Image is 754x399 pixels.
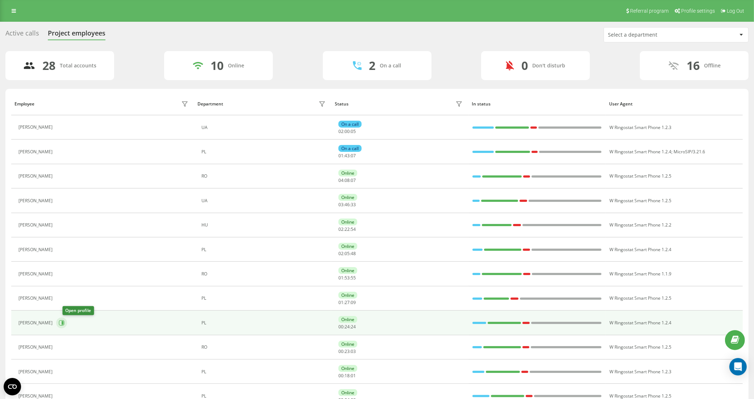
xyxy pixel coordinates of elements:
[18,296,54,301] div: [PERSON_NAME]
[18,174,54,179] div: [PERSON_NAME]
[351,177,356,183] span: 07
[18,271,54,277] div: [PERSON_NAME]
[727,8,744,14] span: Log Out
[18,149,54,154] div: [PERSON_NAME]
[609,198,671,204] span: W Ringostat Smart Phone 1.2.5
[201,271,328,277] div: RO
[351,226,356,232] span: 54
[201,223,328,228] div: HU
[18,198,54,203] div: [PERSON_NAME]
[609,173,671,179] span: W Ringostat Smart Phone 1.2.5
[609,246,671,253] span: W Ringostat Smart Phone 1.2.4
[338,389,357,396] div: Online
[338,226,343,232] span: 02
[351,275,356,281] span: 55
[5,29,39,41] div: Active calls
[338,349,356,354] div: : :
[42,59,55,72] div: 28
[609,124,671,130] span: W Ringostat Smart Phone 1.2.3
[338,251,356,256] div: : :
[338,348,343,354] span: 00
[609,320,671,326] span: W Ringostat Smart Phone 1.2.4
[338,202,356,207] div: : :
[201,174,328,179] div: RO
[521,59,528,72] div: 0
[201,198,328,203] div: UA
[351,324,356,330] span: 24
[18,369,54,374] div: [PERSON_NAME]
[338,170,357,176] div: Online
[681,8,715,14] span: Profile settings
[201,369,328,374] div: PL
[197,101,223,107] div: Department
[338,128,343,134] span: 02
[201,345,328,350] div: RO
[630,8,668,14] span: Referral program
[338,373,356,378] div: : :
[729,358,747,375] div: Open Intercom Messenger
[674,149,705,155] span: MicroSIP/3.21.6
[18,247,54,252] div: [PERSON_NAME]
[380,63,401,69] div: On a call
[18,125,54,130] div: [PERSON_NAME]
[338,324,356,329] div: : :
[345,275,350,281] span: 53
[369,59,375,72] div: 2
[609,222,671,228] span: W Ringostat Smart Phone 1.2.2
[345,177,350,183] span: 08
[201,320,328,325] div: PL
[201,296,328,301] div: PL
[338,243,357,250] div: Online
[345,348,350,354] span: 23
[338,275,356,280] div: : :
[338,365,357,372] div: Online
[609,344,671,350] span: W Ringostat Smart Phone 1.2.5
[228,63,244,69] div: Online
[687,59,700,72] div: 16
[338,145,362,152] div: On a call
[338,292,357,299] div: Online
[608,32,695,38] div: Select a department
[609,271,671,277] span: W Ringostat Smart Phone 1.1.9
[335,101,349,107] div: Status
[338,275,343,281] span: 01
[4,378,21,395] button: Open CMP widget
[18,223,54,228] div: [PERSON_NAME]
[351,250,356,257] span: 48
[63,306,94,315] div: Open profile
[338,250,343,257] span: 02
[338,201,343,208] span: 03
[338,341,357,348] div: Online
[609,149,671,155] span: W Ringostat Smart Phone 1.2.4
[338,129,356,134] div: : :
[18,394,54,399] div: [PERSON_NAME]
[345,324,350,330] span: 24
[351,128,356,134] span: 05
[211,59,224,72] div: 10
[338,299,343,306] span: 01
[60,63,96,69] div: Total accounts
[338,300,356,305] div: : :
[704,63,721,69] div: Offline
[338,219,357,225] div: Online
[609,101,740,107] div: User Agent
[351,201,356,208] span: 33
[338,153,343,159] span: 01
[345,226,350,232] span: 22
[14,101,34,107] div: Employee
[18,320,54,325] div: [PERSON_NAME]
[345,201,350,208] span: 46
[338,267,357,274] div: Online
[201,125,328,130] div: UA
[338,324,343,330] span: 00
[201,149,328,154] div: PL
[345,373,350,379] span: 18
[609,393,671,399] span: W Ringostat Smart Phone 1.2.5
[351,348,356,354] span: 03
[351,299,356,306] span: 09
[609,295,671,301] span: W Ringostat Smart Phone 1.2.5
[345,250,350,257] span: 05
[351,153,356,159] span: 07
[338,121,362,128] div: On a call
[338,178,356,183] div: : :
